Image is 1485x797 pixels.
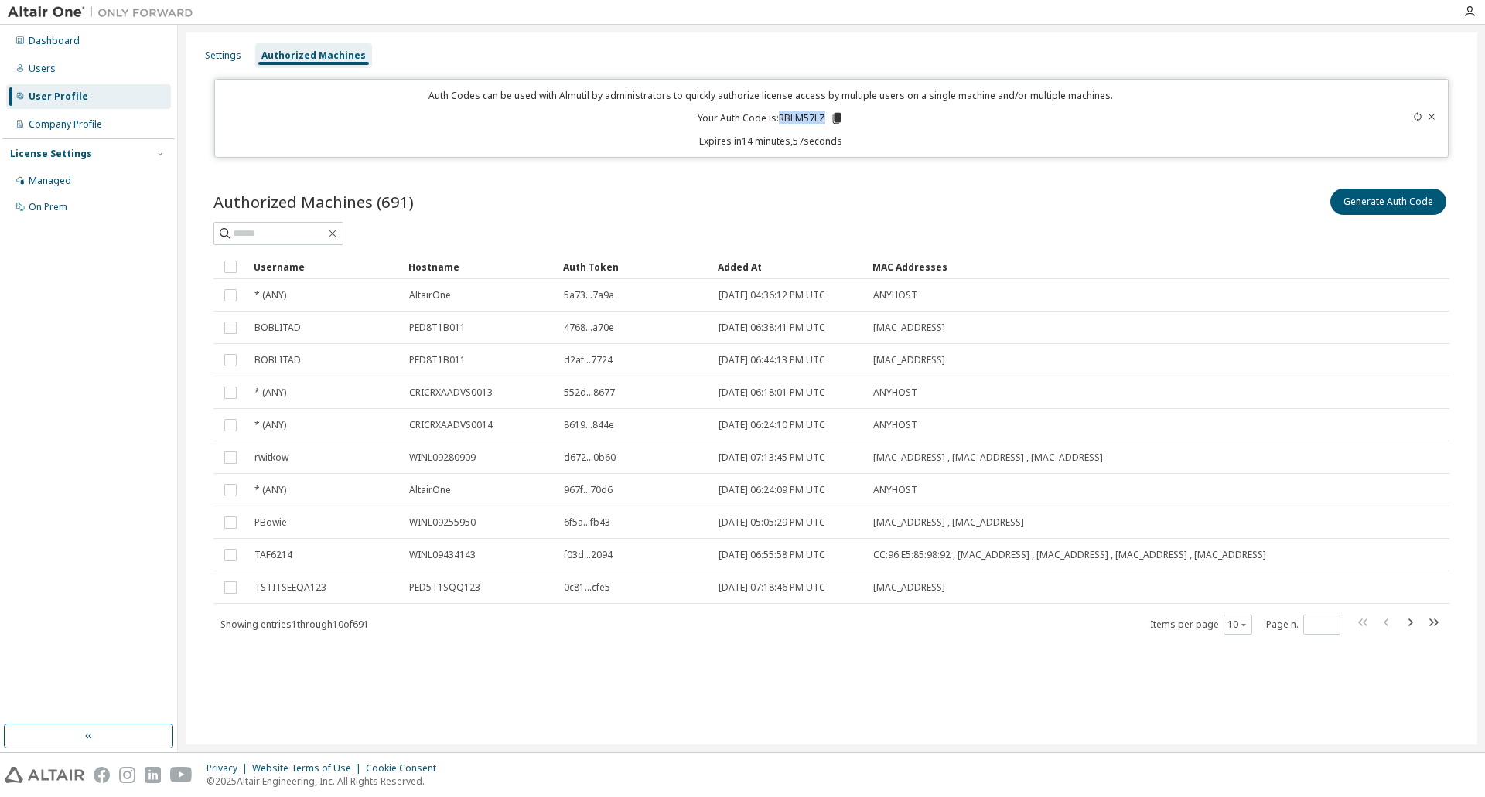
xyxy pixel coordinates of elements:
[873,322,945,334] span: [MAC_ADDRESS]
[5,767,84,783] img: altair_logo.svg
[205,49,241,62] div: Settings
[873,387,917,399] span: ANYHOST
[29,118,102,131] div: Company Profile
[564,322,614,334] span: 4768...a70e
[873,419,917,431] span: ANYHOST
[719,549,825,561] span: [DATE] 06:55:58 PM UTC
[719,451,825,464] span: [DATE] 07:13:45 PM UTC
[563,254,705,279] div: Auth Token
[29,90,88,103] div: User Profile
[252,762,366,775] div: Website Terms of Use
[224,135,1318,148] p: Expires in 14 minutes, 57 seconds
[564,581,610,594] span: 0c81...cfe5
[8,5,201,20] img: Altair One
[409,451,476,464] span: WINL09280909
[409,387,493,399] span: CRICRXAADVS0013
[10,148,92,160] div: License Settings
[254,387,286,399] span: * (ANY)
[254,484,286,496] span: * (ANY)
[254,354,301,366] span: BOBLITAD
[873,516,1024,529] span: [MAC_ADDRESS] , [MAC_ADDRESS]
[719,419,825,431] span: [DATE] 06:24:10 PM UTC
[29,201,67,213] div: On Prem
[94,767,110,783] img: facebook.svg
[564,549,613,561] span: f03d...2094
[719,354,825,366] span: [DATE] 06:44:13 PM UTC
[29,175,71,187] div: Managed
[409,516,476,529] span: WINL09255950
[873,354,945,366] span: [MAC_ADDRESS]
[564,354,613,366] span: d2af...7724
[719,516,825,529] span: [DATE] 05:05:29 PM UTC
[254,254,396,279] div: Username
[564,484,613,496] span: 967f...70d6
[873,484,917,496] span: ANYHOST
[207,762,252,775] div: Privacy
[409,581,480,594] span: PED5T1SQQ123
[564,419,614,431] span: 8619...844e
[564,289,614,301] span: 5a73...7a9a
[261,49,366,62] div: Authorized Machines
[719,484,825,496] span: [DATE] 06:24:09 PM UTC
[1150,615,1252,635] span: Items per page
[145,767,161,783] img: linkedin.svg
[254,581,326,594] span: TSTITSEEQA123
[409,419,493,431] span: CRICRXAADVS0014
[409,549,476,561] span: WINL09434143
[213,191,414,213] span: Authorized Machines (691)
[254,419,286,431] span: * (ANY)
[409,354,466,366] span: PED8T1B011
[1330,189,1446,215] button: Generate Auth Code
[1227,618,1248,631] button: 10
[873,451,1103,464] span: [MAC_ADDRESS] , [MAC_ADDRESS] , [MAC_ADDRESS]
[719,387,825,399] span: [DATE] 06:18:01 PM UTC
[564,387,615,399] span: 552d...8677
[224,89,1318,102] p: Auth Codes can be used with Almutil by administrators to quickly authorize license access by mult...
[409,322,466,334] span: PED8T1B011
[719,581,825,594] span: [DATE] 07:18:46 PM UTC
[409,289,451,301] span: AltairOne
[29,35,80,47] div: Dashboard
[873,289,917,301] span: ANYHOST
[254,289,286,301] span: * (ANY)
[718,254,860,279] div: Added At
[873,549,1266,561] span: CC:96:E5:85:98:92 , [MAC_ADDRESS] , [MAC_ADDRESS] , [MAC_ADDRESS] , [MAC_ADDRESS]
[1266,615,1340,635] span: Page n.
[719,322,825,334] span: [DATE] 06:38:41 PM UTC
[698,111,844,125] p: Your Auth Code is: RBLM57LZ
[254,549,292,561] span: TAF6214
[409,484,451,496] span: AltairOne
[220,618,369,631] span: Showing entries 1 through 10 of 691
[170,767,193,783] img: youtube.svg
[29,63,56,75] div: Users
[872,254,1287,279] div: MAC Addresses
[408,254,551,279] div: Hostname
[254,516,287,529] span: PBowie
[366,762,445,775] div: Cookie Consent
[564,451,616,464] span: d672...0b60
[564,516,610,529] span: 6f5a...fb43
[254,322,301,334] span: BOBLITAD
[719,289,825,301] span: [DATE] 04:36:12 PM UTC
[254,451,288,464] span: rwitkow
[207,775,445,788] p: © 2025 Altair Engineering, Inc. All Rights Reserved.
[119,767,135,783] img: instagram.svg
[873,581,945,594] span: [MAC_ADDRESS]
